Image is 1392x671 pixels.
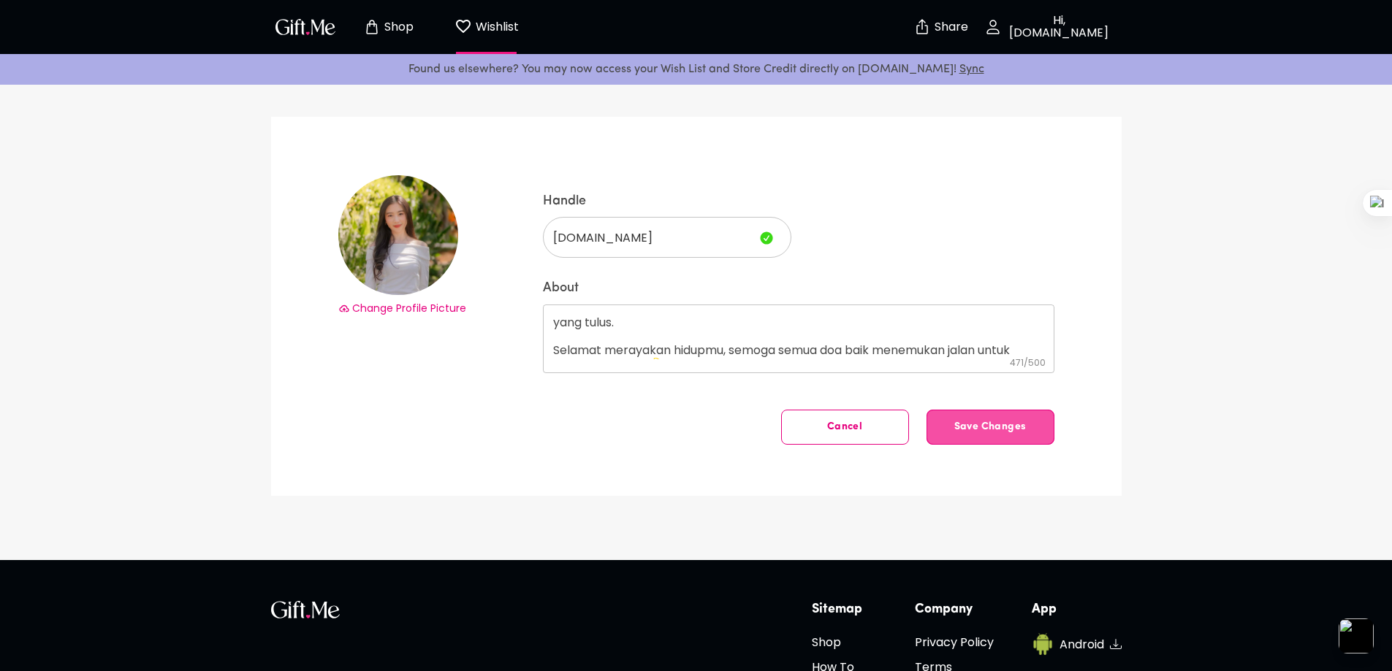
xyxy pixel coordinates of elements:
button: Share [916,1,967,53]
img: secure [913,18,931,36]
a: AndroidAndroid [1032,633,1122,655]
img: GiftMe Logo [273,16,338,37]
span: Change Profile Picture [352,301,466,315]
button: Hi, [DOMAIN_NAME] [975,4,1122,50]
h6: Sitemap [812,601,877,618]
p: Share [931,21,968,34]
label: Handle [543,193,1054,210]
p: Shop [381,21,414,34]
img: Android [1032,633,1054,655]
h6: App [1032,601,1122,618]
button: Save Changes [927,410,1054,445]
input: Handle [543,217,754,258]
label: About [543,280,1054,297]
p: Hi, [DOMAIN_NAME] [1002,15,1113,39]
img: GiftMe Logo [271,601,340,618]
h6: Privacy Policy [915,633,994,651]
p: Wishlist [472,18,519,37]
p: Found us elsewhere? You may now access your Wish List and Store Credit directly on [DOMAIN_NAME]! [12,60,1380,79]
button: Cancel [781,410,909,445]
button: Wishlist page [446,4,527,50]
h6: Shop [812,633,877,651]
textarea: Selamat ulang tahun! Di hari istimewa ini, aku ingin kamu tahu betapa berharganya dirimu — bukan ... [553,318,1044,359]
a: Sync [959,64,984,75]
button: GiftMe Logo [271,18,340,36]
h6: Android [1060,635,1104,653]
button: Store page [349,4,429,50]
img: Avatar [338,175,458,295]
h6: Company [915,601,994,618]
span: 471 / 500 [1010,356,1046,369]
